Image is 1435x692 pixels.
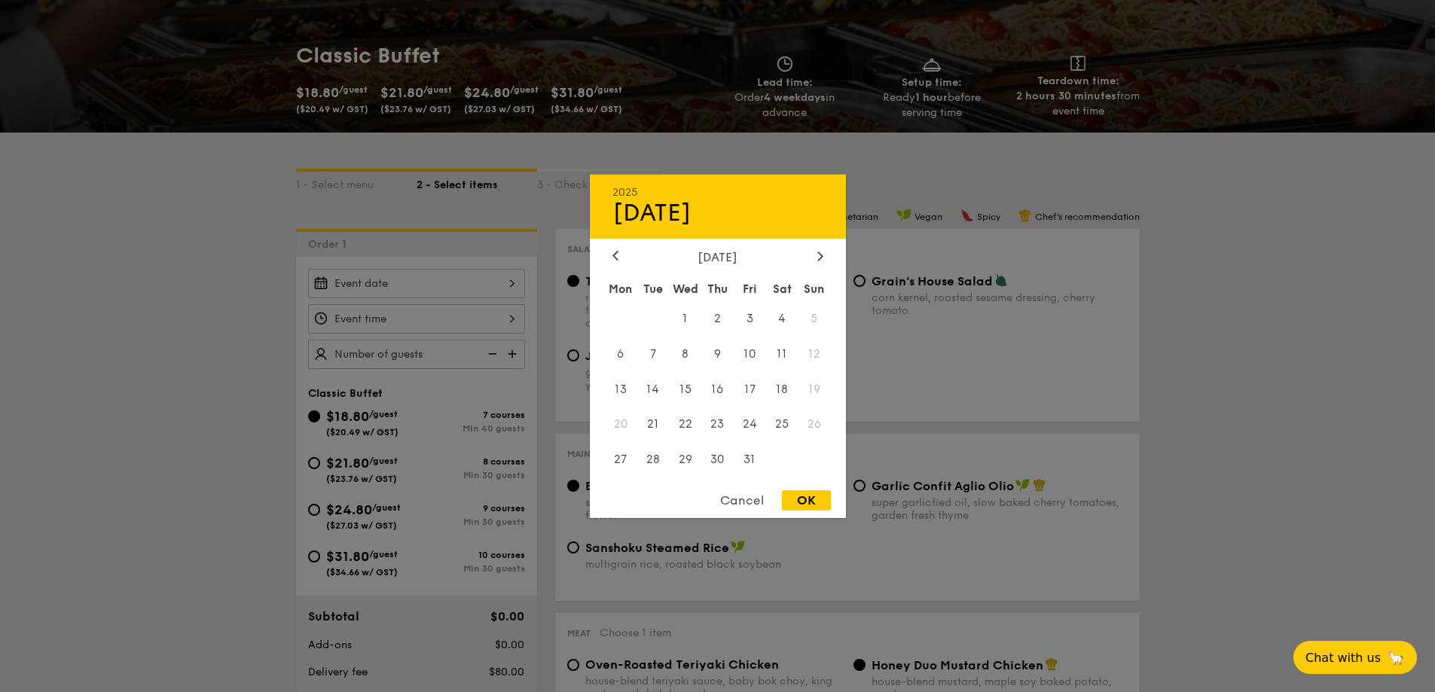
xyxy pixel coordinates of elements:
[734,302,766,334] span: 3
[734,444,766,476] span: 31
[605,408,637,441] span: 20
[701,302,734,334] span: 2
[705,490,779,511] div: Cancel
[734,337,766,370] span: 10
[798,302,831,334] span: 5
[701,373,734,405] span: 16
[612,249,823,264] div: [DATE]
[701,275,734,302] div: Thu
[798,275,831,302] div: Sun
[766,275,798,302] div: Sat
[612,198,823,227] div: [DATE]
[701,408,734,441] span: 23
[669,373,701,405] span: 15
[798,408,831,441] span: 26
[669,302,701,334] span: 1
[637,444,669,476] span: 28
[637,408,669,441] span: 21
[734,408,766,441] span: 24
[1387,649,1405,666] span: 🦙
[1305,651,1381,665] span: Chat with us
[612,185,823,198] div: 2025
[798,337,831,370] span: 12
[669,275,701,302] div: Wed
[734,275,766,302] div: Fri
[766,302,798,334] span: 4
[605,275,637,302] div: Mon
[766,408,798,441] span: 25
[669,444,701,476] span: 29
[1293,641,1417,674] button: Chat with us🦙
[637,275,669,302] div: Tue
[734,373,766,405] span: 17
[637,373,669,405] span: 14
[605,337,637,370] span: 6
[766,373,798,405] span: 18
[798,373,831,405] span: 19
[669,408,701,441] span: 22
[782,490,831,511] div: OK
[669,337,701,370] span: 8
[701,444,734,476] span: 30
[605,444,637,476] span: 27
[701,337,734,370] span: 9
[637,337,669,370] span: 7
[605,373,637,405] span: 13
[766,337,798,370] span: 11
